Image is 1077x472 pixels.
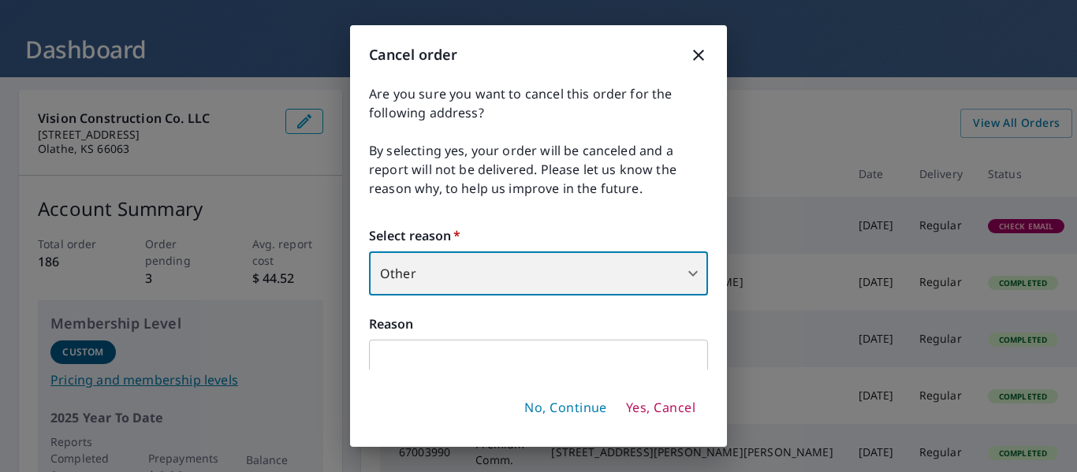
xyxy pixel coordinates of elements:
h3: Cancel order [369,44,708,65]
span: Are you sure you want to cancel this order for the following address? [369,84,708,122]
button: No, Continue [518,395,613,422]
div: Other [369,251,708,295]
button: Yes, Cancel [620,395,702,422]
label: Select reason [369,226,708,245]
span: No, Continue [524,400,607,417]
span: Yes, Cancel [626,400,695,417]
span: By selecting yes, your order will be canceled and a report will not be delivered. Please let us k... [369,141,708,198]
label: Reason [369,314,708,333]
